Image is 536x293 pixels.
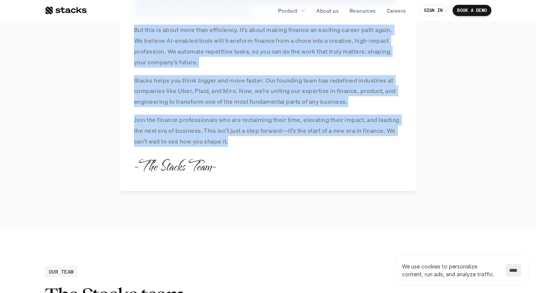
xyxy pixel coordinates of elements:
p: Join the finance professionals who are reclaiming their time, elevating their impact, and leading... [134,115,402,146]
a: BOOK A DEMO [453,5,491,16]
p: BOOK A DEMO [457,8,487,13]
p: SIGN IN [424,8,443,13]
a: SIGN IN [419,5,447,16]
p: About us [316,7,339,15]
h2: OUR TEAM [49,268,73,276]
p: Resources [350,7,376,15]
a: Careers [382,4,411,17]
p: We use cookies to personalize content, run ads, and analyze traffic. [402,263,498,278]
p: -The Stacks Team- [134,155,216,176]
p: Stacks helps you think bigger and move faster. Our founding team has redefined industries at comp... [134,75,402,107]
p: Product [278,7,298,15]
p: But this is about more than efficiency. It’s about making finance an exciting career path again. ... [134,25,402,67]
p: Careers [387,7,406,15]
a: Resources [345,4,380,17]
a: About us [312,4,343,17]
